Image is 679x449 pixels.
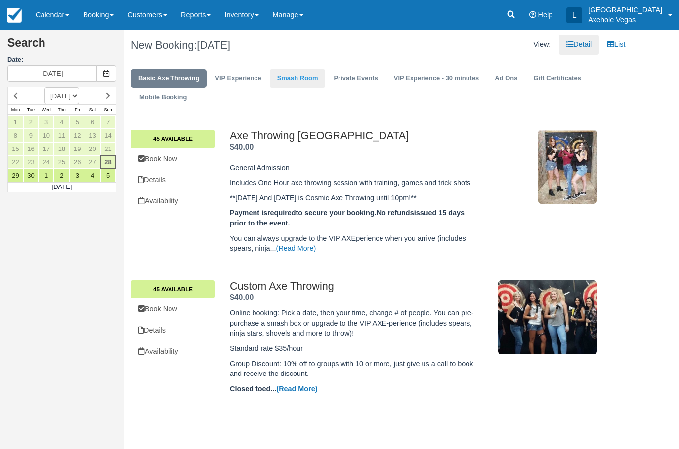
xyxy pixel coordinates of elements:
span: [DATE] [197,39,230,51]
a: 1 [39,169,54,182]
a: 11 [54,129,69,142]
th: Mon [8,105,23,115]
a: Ad Ons [487,69,525,88]
span: $40.00 [230,143,254,151]
label: Date: [7,55,116,65]
th: Fri [70,105,85,115]
h2: Search [7,37,116,55]
a: 23 [23,155,39,169]
a: 21 [100,142,116,155]
a: VIP Experience [208,69,268,88]
a: 22 [8,155,23,169]
h2: Custom Axe Throwing [230,280,474,292]
a: 2 [23,115,39,129]
a: 18 [54,142,69,155]
th: Thu [54,105,69,115]
a: 20 [85,142,100,155]
p: Includes One Hour axe throwing session with training, games and trick shots [230,178,474,188]
a: Book Now [131,149,215,169]
a: (Read More) [276,385,317,393]
a: Book Now [131,299,215,319]
a: 14 [100,129,116,142]
div: L [566,7,582,23]
a: 4 [85,169,100,182]
p: Axehole Vegas [588,15,662,25]
a: 2 [54,169,69,182]
a: 7 [100,115,116,129]
a: Gift Certificates [526,69,588,88]
a: 19 [70,142,85,155]
a: 1 [8,115,23,129]
strong: Closed toed... [230,385,318,393]
a: Details [131,170,215,190]
img: checkfront-main-nav-mini-logo.png [7,8,22,23]
a: 29 [8,169,23,182]
a: 27 [85,155,100,169]
a: VIP Experience - 30 minutes [386,69,487,88]
a: 30 [23,169,39,182]
u: No refunds [377,209,414,217]
a: 5 [70,115,85,129]
p: **[DATE] And [DATE] is Cosmic Axe Throwing until 10pm!** [230,193,474,203]
a: 6 [85,115,100,129]
a: Details [131,320,215,340]
i: Help [529,11,536,18]
a: 45 Available [131,280,215,298]
a: 5 [100,169,116,182]
strong: Price: $40 [230,143,254,151]
th: Sun [100,105,116,115]
p: Standard rate $35/hour [230,343,474,354]
li: View: [526,35,558,55]
a: 15 [8,142,23,155]
a: 13 [85,129,100,142]
a: 4 [54,115,69,129]
p: Online booking: Pick a date, then your time, change # of people. You can pre-purchase a smash box... [230,308,474,338]
td: [DATE] [8,183,116,192]
a: Availability [131,341,215,362]
span: Help [538,11,553,19]
img: M85-2 [498,280,597,354]
a: Detail [559,35,599,55]
img: M2-3 [538,130,597,204]
a: (Read More) [276,244,316,252]
a: Availability [131,191,215,211]
a: Basic Axe Throwing [131,69,207,88]
a: 45 Available [131,130,215,148]
a: Mobile Booking [132,88,194,107]
a: 16 [23,142,39,155]
strong: Payment is to secure your booking. issued 15 days prior to the event. [230,209,465,227]
a: 10 [39,129,54,142]
a: 26 [70,155,85,169]
a: Smash Room [270,69,326,88]
strong: Price: $40 [230,293,254,301]
a: 25 [54,155,69,169]
a: 9 [23,129,39,142]
h2: Axe Throwing [GEOGRAPHIC_DATA] [230,130,474,142]
a: 8 [8,129,23,142]
a: Private Events [326,69,385,88]
u: required [267,209,296,217]
p: You can always upgrade to the VIP AXEperience when you arrive (includes spears, ninja... [230,233,474,254]
th: Sat [85,105,100,115]
a: 3 [70,169,85,182]
h1: New Booking: [131,39,371,51]
a: List [600,35,633,55]
a: 12 [70,129,85,142]
a: 24 [39,155,54,169]
p: [GEOGRAPHIC_DATA] [588,5,662,15]
a: 28 [100,155,116,169]
th: Wed [39,105,54,115]
a: 17 [39,142,54,155]
th: Tue [23,105,39,115]
p: Group Discount: 10% off to groups with 10 or more, just give us a call to book and receive the di... [230,359,474,379]
p: General Admission [230,163,474,173]
a: 3 [39,115,54,129]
